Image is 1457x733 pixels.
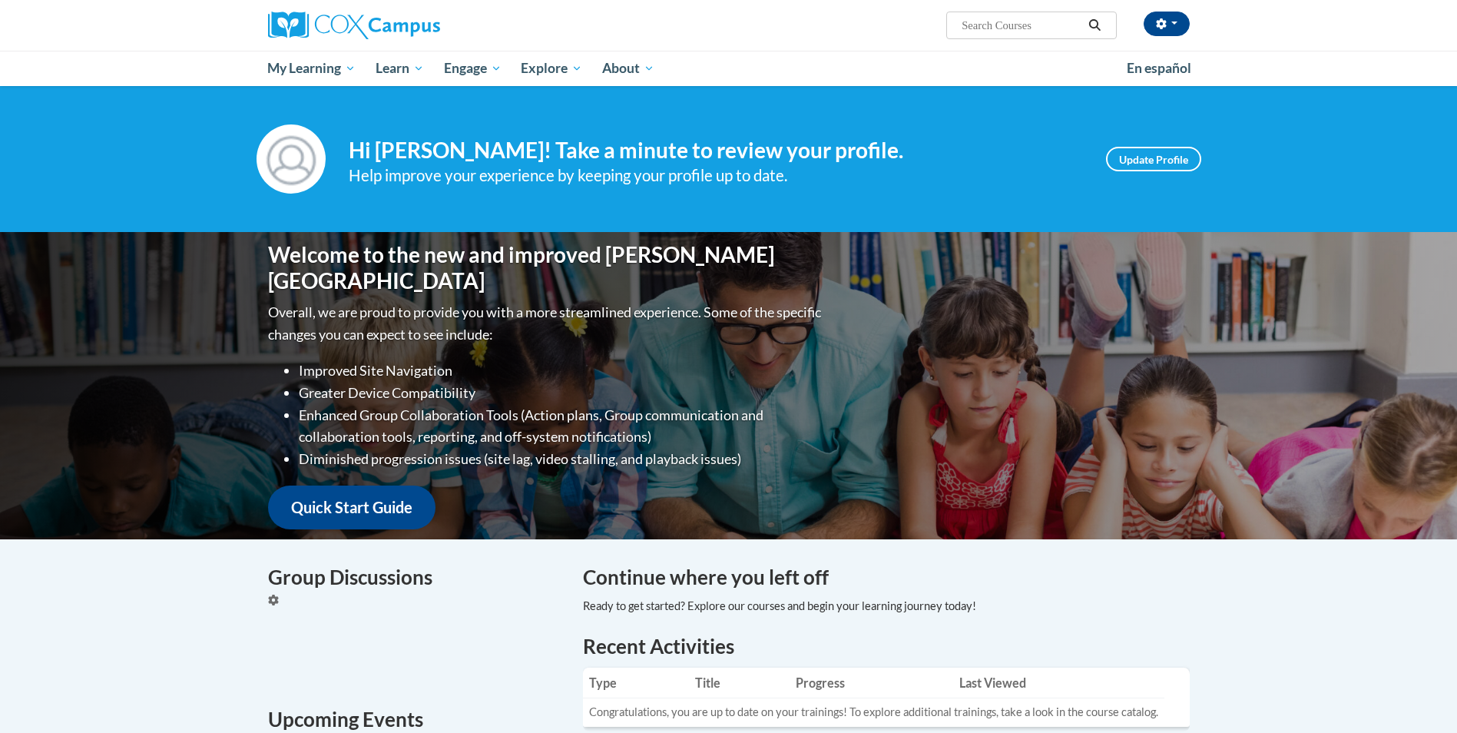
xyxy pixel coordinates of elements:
a: Cox Campus [268,12,560,39]
a: Engage [434,51,512,86]
img: Profile Image [257,124,326,194]
th: Title [689,668,790,698]
a: Explore [511,51,592,86]
span: Explore [521,59,582,78]
p: Overall, we are proud to provide you with a more streamlined experience. Some of the specific cha... [268,301,825,346]
li: Diminished progression issues (site lag, video stalling, and playback issues) [299,448,825,470]
a: Learn [366,51,434,86]
td: Congratulations, you are up to date on your trainings! To explore additional trainings, take a lo... [583,698,1164,727]
th: Last Viewed [953,668,1164,698]
a: Quick Start Guide [268,486,435,529]
th: Type [583,668,690,698]
h4: Group Discussions [268,562,560,592]
li: Improved Site Navigation [299,360,825,382]
span: Engage [444,59,502,78]
h1: Welcome to the new and improved [PERSON_NAME][GEOGRAPHIC_DATA] [268,242,825,294]
span: My Learning [267,59,356,78]
li: Enhanced Group Collaboration Tools (Action plans, Group communication and collaboration tools, re... [299,404,825,449]
button: Search [1083,16,1106,35]
a: En español [1117,52,1201,85]
a: About [592,51,664,86]
h4: Continue where you left off [583,562,1190,592]
img: Cox Campus [268,12,440,39]
div: Help improve your experience by keeping your profile up to date. [349,163,1083,188]
div: Main menu [245,51,1213,86]
h4: Hi [PERSON_NAME]! Take a minute to review your profile. [349,138,1083,164]
li: Greater Device Compatibility [299,382,825,404]
h1: Recent Activities [583,632,1190,660]
th: Progress [790,668,953,698]
span: About [602,59,654,78]
span: Learn [376,59,424,78]
button: Account Settings [1144,12,1190,36]
input: Search Courses [960,16,1083,35]
a: My Learning [258,51,366,86]
span: En español [1127,60,1191,76]
a: Update Profile [1106,147,1201,171]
